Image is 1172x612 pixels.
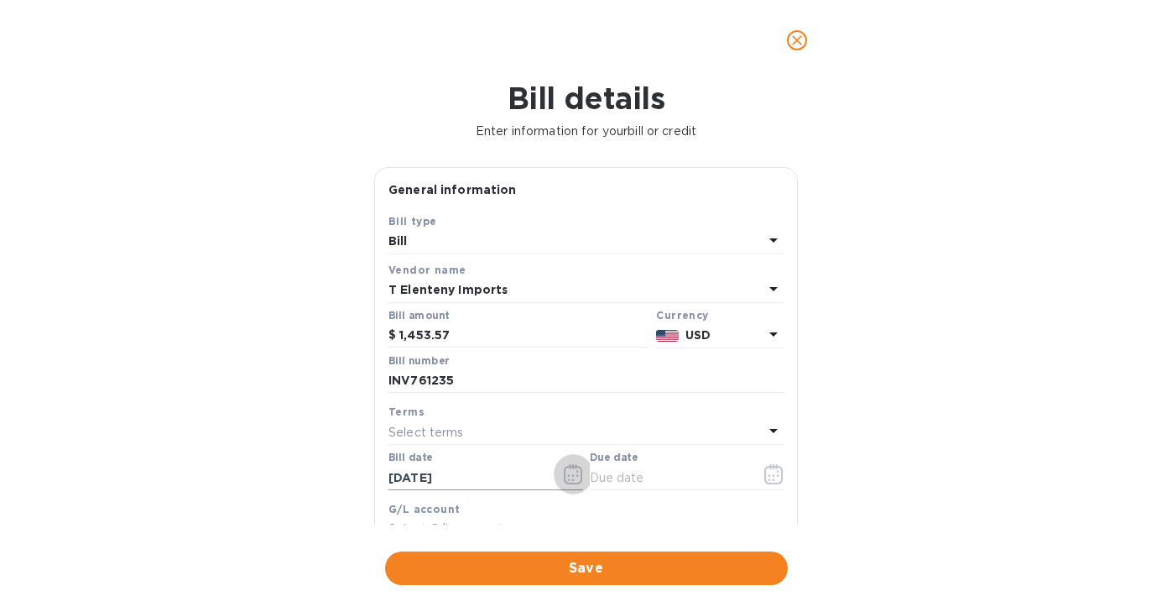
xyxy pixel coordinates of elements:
span: Save [398,558,774,578]
label: Due date [590,453,638,463]
input: Due date [590,465,748,490]
h1: Bill details [13,81,1159,116]
label: Bill number [388,356,449,366]
input: Select date [388,465,547,490]
b: Currency [656,309,708,322]
div: $ [388,323,399,348]
b: Bill type [388,215,437,228]
p: Select terms [388,424,464,442]
button: Save [385,552,788,585]
b: Terms [388,405,425,418]
b: Vendor name [388,264,466,276]
p: Select G/L account [388,520,503,538]
b: T Elenteny Imports [388,283,508,296]
button: close [777,20,817,60]
b: General information [388,183,517,196]
b: G/L account [388,503,460,515]
img: USD [656,330,679,342]
input: Enter bill number [388,369,784,394]
b: Bill [388,234,408,248]
input: $ Enter bill amount [399,323,649,348]
label: Bill date [388,453,433,463]
b: USD [685,328,711,342]
label: Bill amount [388,311,449,321]
p: Enter information for your bill or credit [13,123,1159,140]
